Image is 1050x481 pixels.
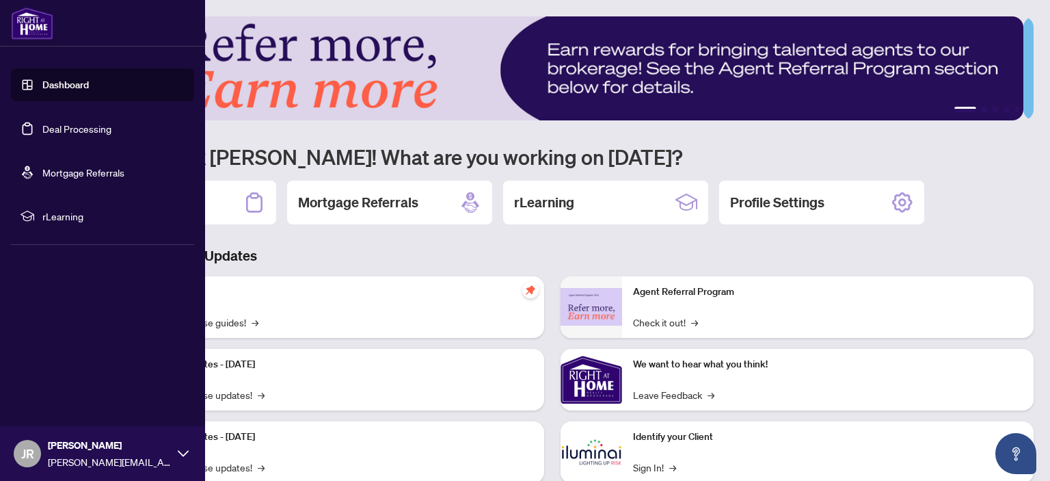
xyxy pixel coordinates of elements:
[633,387,714,402] a: Leave Feedback→
[1014,107,1020,112] button: 5
[633,285,1023,300] p: Agent Referral Program
[514,193,574,212] h2: rLearning
[633,460,676,475] a: Sign In!→
[522,282,539,298] span: pushpin
[954,107,976,112] button: 1
[48,438,171,453] span: [PERSON_NAME]
[258,387,265,402] span: →
[730,193,824,212] h2: Profile Settings
[708,387,714,402] span: →
[11,7,53,40] img: logo
[691,315,698,330] span: →
[561,288,622,326] img: Agent Referral Program
[21,444,34,463] span: JR
[258,460,265,475] span: →
[633,357,1023,372] p: We want to hear what you think!
[1004,107,1009,112] button: 4
[995,433,1036,474] button: Open asap
[298,193,418,212] h2: Mortgage Referrals
[144,430,533,445] p: Platform Updates - [DATE]
[993,107,998,112] button: 3
[48,454,171,469] span: [PERSON_NAME][EMAIL_ADDRESS][DOMAIN_NAME]
[42,122,111,135] a: Deal Processing
[42,79,89,91] a: Dashboard
[252,315,258,330] span: →
[144,285,533,300] p: Self-Help
[669,460,676,475] span: →
[42,166,124,179] a: Mortgage Referrals
[71,144,1034,170] h1: Welcome back [PERSON_NAME]! What are you working on [DATE]?
[42,209,185,224] span: rLearning
[144,357,533,372] p: Platform Updates - [DATE]
[633,430,1023,445] p: Identify your Client
[633,315,698,330] a: Check it out!→
[71,16,1023,120] img: Slide 0
[71,246,1034,265] h3: Brokerage & Industry Updates
[982,107,987,112] button: 2
[561,349,622,411] img: We want to hear what you think!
